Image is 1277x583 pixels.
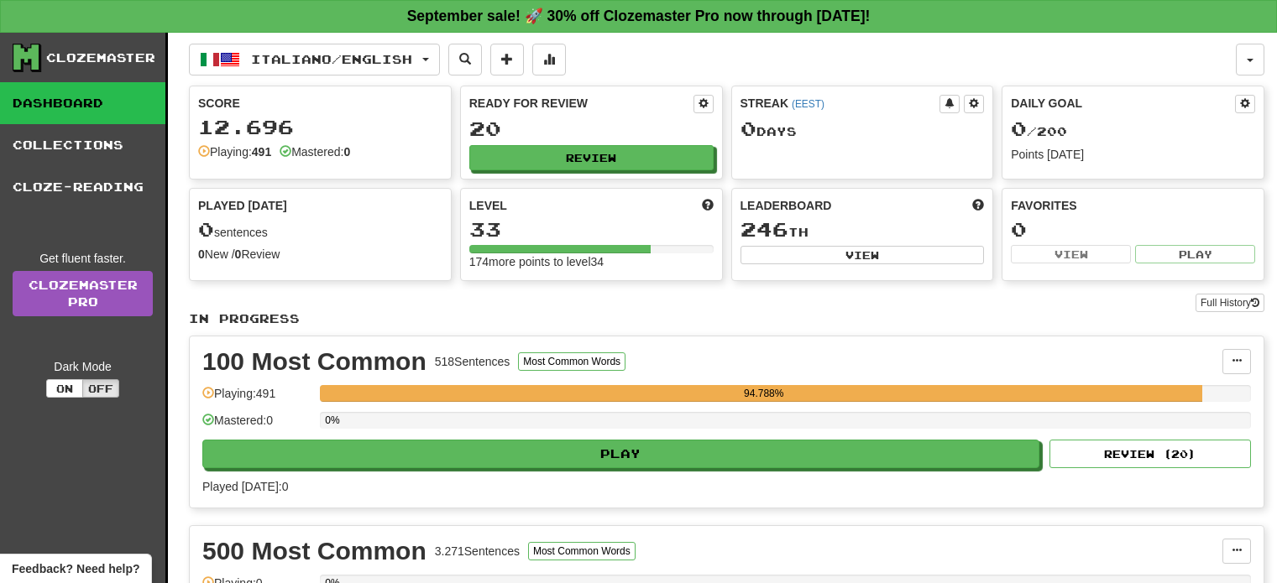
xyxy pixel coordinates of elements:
[82,379,119,398] button: Off
[741,246,985,264] button: View
[469,197,507,214] span: Level
[202,440,1039,468] button: Play
[490,44,524,75] button: Add sentence to collection
[251,52,412,66] span: Italiano / English
[702,197,714,214] span: Score more points to level up
[46,379,83,398] button: On
[741,217,788,241] span: 246
[252,145,271,159] strong: 491
[198,197,287,214] span: Played [DATE]
[1011,124,1067,138] span: / 200
[792,98,824,110] a: (EEST)
[198,247,205,261] strong: 0
[469,219,714,240] div: 33
[198,217,214,241] span: 0
[1049,440,1251,468] button: Review (20)
[972,197,984,214] span: This week in points, UTC
[1135,245,1255,263] button: Play
[1011,95,1235,113] div: Daily Goal
[13,271,153,316] a: ClozemasterPro
[469,253,714,270] div: 174 more points to level 34
[198,246,442,263] div: New / Review
[198,219,442,241] div: sentences
[202,412,311,440] div: Mastered: 0
[325,385,1202,402] div: 94.788%
[528,542,636,560] button: Most Common Words
[198,143,271,160] div: Playing:
[1196,294,1264,312] button: Full History
[1011,146,1255,163] div: Points [DATE]
[202,349,427,374] div: 100 Most Common
[198,95,442,112] div: Score
[469,95,693,112] div: Ready for Review
[741,219,985,241] div: th
[13,250,153,267] div: Get fluent faster.
[202,385,311,413] div: Playing: 491
[202,480,288,493] span: Played [DATE]: 0
[13,358,153,375] div: Dark Mode
[741,95,940,112] div: Streak
[741,197,832,214] span: Leaderboard
[1011,117,1027,140] span: 0
[435,353,510,370] div: 518 Sentences
[343,145,350,159] strong: 0
[1011,245,1131,263] button: View
[1011,219,1255,240] div: 0
[407,8,871,24] strong: September sale! 🚀 30% off Clozemaster Pro now through [DATE]!
[198,117,442,138] div: 12.696
[189,310,1264,327] p: In Progress
[280,143,350,160] div: Mastered:
[532,44,566,75] button: More stats
[518,352,625,371] button: Most Common Words
[46,49,155,66] div: Clozemaster
[469,118,714,139] div: 20
[189,44,440,75] button: Italiano/English
[469,145,714,170] button: Review
[741,118,985,140] div: Day s
[202,539,427,564] div: 500 Most Common
[741,117,756,140] span: 0
[448,44,482,75] button: Search sentences
[12,560,139,577] span: Open feedback widget
[235,247,242,261] strong: 0
[1011,197,1255,214] div: Favorites
[435,543,520,560] div: 3.271 Sentences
